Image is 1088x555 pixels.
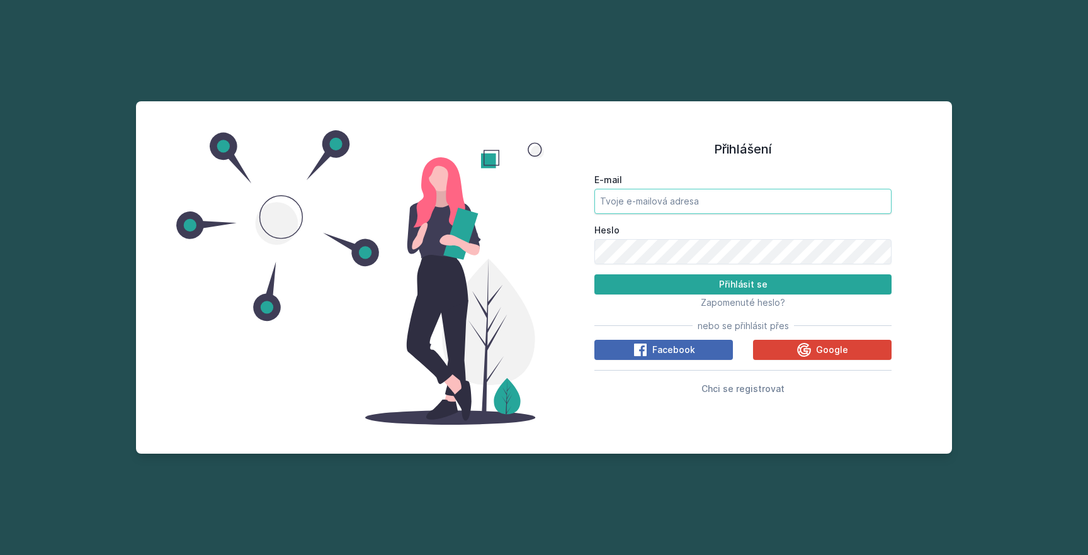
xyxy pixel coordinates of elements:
[652,344,695,356] span: Facebook
[698,320,789,332] span: nebo se přihlásit přes
[701,381,785,396] button: Chci se registrovat
[753,340,892,360] button: Google
[816,344,848,356] span: Google
[701,383,785,394] span: Chci se registrovat
[594,274,892,294] button: Přihlásit se
[594,189,892,214] input: Tvoje e-mailová adresa
[594,340,733,360] button: Facebook
[594,140,892,159] h1: Přihlášení
[594,174,892,186] label: E-mail
[594,224,892,237] label: Heslo
[701,297,785,308] span: Zapomenuté heslo?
